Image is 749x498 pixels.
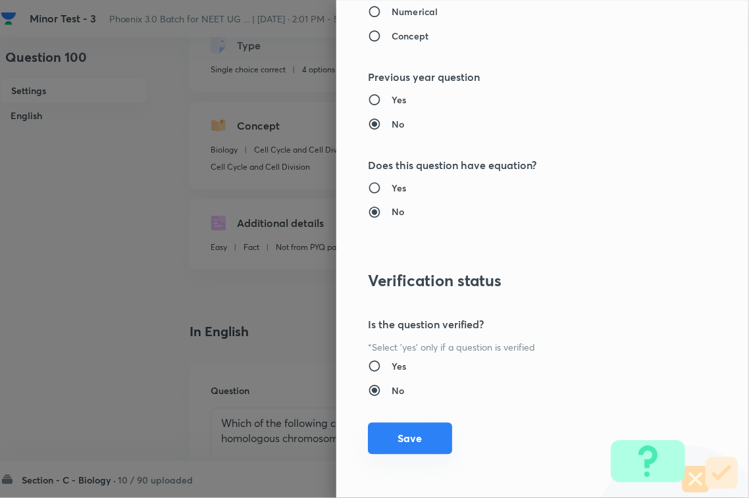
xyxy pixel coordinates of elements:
[392,181,406,195] h6: Yes
[392,5,438,18] h6: Numerical
[368,317,673,333] h5: Is the question verified?
[392,117,404,131] h6: No
[392,384,404,398] h6: No
[368,157,673,173] h5: Does this question have equation?
[392,29,428,43] h6: Concept
[368,341,673,355] p: *Select 'yes' only if a question is verified
[392,205,404,219] h6: No
[368,272,673,291] h3: Verification status
[392,360,406,374] h6: Yes
[392,93,406,107] h6: Yes
[368,69,673,85] h5: Previous year question
[368,423,452,455] button: Save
